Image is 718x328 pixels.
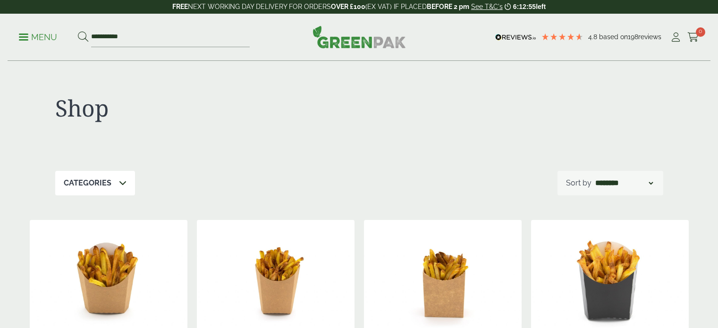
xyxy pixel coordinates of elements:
span: 0 [696,27,705,37]
p: Categories [64,177,111,189]
span: 4.8 [588,33,599,41]
span: reviews [638,33,661,41]
i: Cart [687,33,699,42]
div: 4.79 Stars [541,33,583,41]
p: Menu [19,32,57,43]
span: 6:12:55 [513,3,536,10]
h1: Shop [55,94,359,122]
select: Shop order [593,177,655,189]
span: Based on [599,33,628,41]
img: GreenPak Supplies [313,25,406,48]
strong: FREE [172,3,188,10]
strong: BEFORE 2 pm [427,3,469,10]
a: Menu [19,32,57,41]
i: My Account [670,33,682,42]
span: left [536,3,546,10]
a: See T&C's [471,3,503,10]
p: Sort by [566,177,591,189]
a: 0 [687,30,699,44]
strong: OVER £100 [331,3,365,10]
img: REVIEWS.io [495,34,536,41]
span: 198 [628,33,638,41]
